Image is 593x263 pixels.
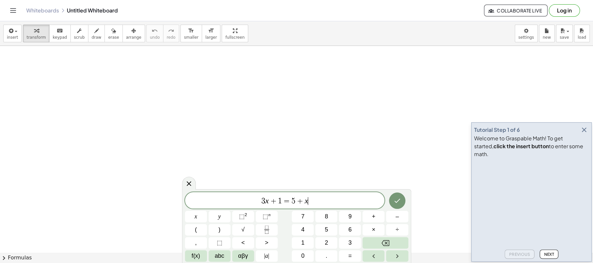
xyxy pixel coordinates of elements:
[339,237,361,249] button: 3
[195,238,197,247] span: ,
[325,225,328,234] span: 5
[163,25,179,42] button: redoredo
[386,224,408,235] button: Divide
[241,225,245,234] span: √
[348,252,352,260] span: =
[238,252,248,260] span: αβγ
[209,237,231,249] button: Placeholder
[278,197,282,205] span: 1
[268,253,269,259] span: |
[70,25,88,42] button: scrub
[474,126,520,134] div: Tutorial Step 1 of 6
[261,197,265,205] span: 3
[57,27,63,35] i: keyboard
[543,35,551,40] span: new
[301,238,305,247] span: 1
[315,211,337,222] button: 8
[195,212,197,221] span: x
[490,8,542,13] span: Collaborate Live
[195,225,197,234] span: (
[348,238,352,247] span: 3
[578,35,586,40] span: load
[291,197,295,205] span: 5
[292,211,314,222] button: 7
[348,225,352,234] span: 6
[348,212,352,221] span: 9
[232,250,254,262] button: Greek alphabet
[339,224,361,235] button: 6
[218,225,220,234] span: )
[282,197,291,205] span: =
[396,225,399,234] span: ÷
[339,211,361,222] button: 9
[256,211,278,222] button: Superscript
[49,25,71,42] button: keyboardkeypad
[192,252,200,260] span: f(x)
[544,252,554,257] span: Next
[386,250,408,262] button: Right arrow
[315,224,337,235] button: 5
[556,25,573,42] button: save
[245,212,247,217] sup: 2
[185,237,207,249] button: ,
[301,225,305,234] span: 4
[8,5,18,16] button: Toggle navigation
[232,211,254,222] button: Squared
[209,211,231,222] button: y
[518,35,534,40] span: settings
[295,197,305,205] span: +
[292,250,314,262] button: 0
[209,224,231,235] button: )
[217,238,222,247] span: ⬚
[372,212,376,221] span: +
[184,35,198,40] span: smaller
[263,213,268,220] span: ⬚
[256,237,278,249] button: Greater than
[126,35,141,40] span: arrange
[188,27,194,35] i: format_size
[232,224,254,235] button: Square root
[92,35,102,40] span: draw
[218,212,221,221] span: y
[205,35,217,40] span: larger
[292,237,314,249] button: 1
[292,224,314,235] button: 4
[185,224,207,235] button: (
[305,196,308,205] var: x
[269,197,278,205] span: +
[152,27,158,35] i: undo
[484,5,547,16] button: Collaborate Live
[315,237,337,249] button: 2
[185,250,207,262] button: Functions
[539,25,555,42] button: new
[146,25,163,42] button: undoundo
[241,238,245,247] span: <
[239,213,245,220] span: ⬚
[339,250,361,262] button: Equals
[474,134,589,158] div: Welcome to Graspable Math! To get started, to enter some math.
[325,238,328,247] span: 2
[122,25,145,42] button: arrange
[202,25,220,42] button: format_sizelarger
[386,211,408,222] button: Minus
[264,253,265,259] span: |
[168,27,174,35] i: redo
[362,224,384,235] button: Times
[515,25,538,42] button: settings
[315,250,337,262] button: .
[180,25,202,42] button: format_sizesmaller
[88,25,105,42] button: draw
[222,25,248,42] button: fullscreen
[362,237,408,249] button: Backspace
[3,25,22,42] button: insert
[301,252,305,260] span: 0
[264,252,269,260] span: a
[232,237,254,249] button: Less than
[301,212,305,221] span: 7
[208,27,214,35] i: format_size
[256,224,278,235] button: Fraction
[27,35,46,40] span: transform
[372,225,376,234] span: ×
[209,250,231,262] button: Alphabet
